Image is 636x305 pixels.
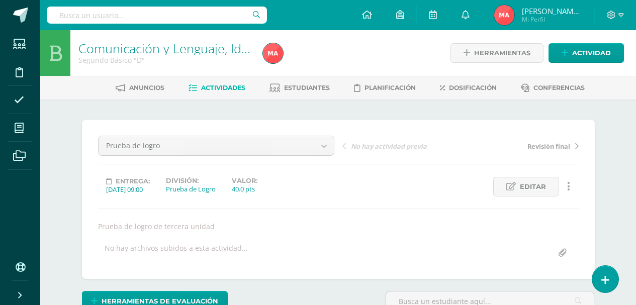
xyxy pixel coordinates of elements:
[269,80,330,96] a: Estudiantes
[522,6,582,16] span: [PERSON_NAME] de los Angeles
[440,80,497,96] a: Dosificación
[116,177,150,185] span: Entrega:
[94,222,583,231] div: Prueba de logro de tercera unidad
[449,84,497,91] span: Dosificación
[116,80,164,96] a: Anuncios
[232,177,257,184] label: Valor:
[78,40,318,57] a: Comunicación y Lenguaje, Idioma Español
[572,44,611,62] span: Actividad
[354,80,416,96] a: Planificación
[232,184,257,193] div: 40.0 pts
[47,7,267,24] input: Busca un usuario...
[450,43,543,63] a: Herramientas
[166,184,216,193] div: Prueba de Logro
[189,80,245,96] a: Actividades
[461,141,579,151] a: Revisión final
[533,84,585,91] span: Conferencias
[201,84,245,91] span: Actividades
[166,177,216,184] label: División:
[105,243,248,263] div: No hay archivos subidos a esta actividad...
[494,5,514,25] img: 09f555c855daf529ee510278f1ca1ec7.png
[106,136,307,155] span: Prueba de logro
[99,136,334,155] a: Prueba de logro
[520,177,546,196] span: Editar
[365,84,416,91] span: Planificación
[527,142,570,151] span: Revisión final
[522,15,582,24] span: Mi Perfil
[106,185,150,194] div: [DATE] 09:00
[284,84,330,91] span: Estudiantes
[521,80,585,96] a: Conferencias
[129,84,164,91] span: Anuncios
[351,142,427,151] span: No hay actividad previa
[474,44,530,62] span: Herramientas
[263,43,283,63] img: 09f555c855daf529ee510278f1ca1ec7.png
[78,41,251,55] h1: Comunicación y Lenguaje, Idioma Español
[78,55,251,65] div: Segundo Básico 'D'
[549,43,624,63] a: Actividad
